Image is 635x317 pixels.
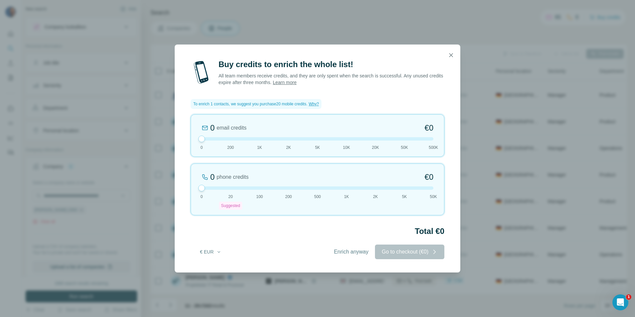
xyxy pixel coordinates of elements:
span: 50K [401,145,408,151]
span: 100 [256,194,263,200]
span: phone credits [217,173,248,181]
span: 500K [429,145,438,151]
span: 2K [286,145,291,151]
span: 20 [228,194,233,200]
span: email credits [217,124,246,132]
span: 1K [344,194,349,200]
span: 50K [430,194,437,200]
span: 200 [285,194,292,200]
span: Enrich anyway [334,248,368,256]
p: All team members receive credits, and they are only spent when the search is successful. Any unus... [219,72,444,86]
span: 200 [227,145,234,151]
div: 0 [210,123,215,133]
div: 0 [210,172,215,182]
img: mobile-phone [191,59,212,86]
span: 1 [626,294,631,300]
button: Enrich anyway [327,245,375,259]
span: €0 [424,123,433,133]
div: Suggested [219,202,242,210]
span: 500 [314,194,321,200]
a: Learn more [273,80,297,85]
h2: Total €0 [191,226,444,237]
span: 5K [402,194,407,200]
span: €0 [424,172,433,182]
span: 0 [201,145,203,151]
span: 10K [343,145,350,151]
span: 5K [315,145,320,151]
span: Why? [309,102,319,106]
span: 1K [257,145,262,151]
span: 2K [373,194,378,200]
span: 20K [372,145,379,151]
iframe: Intercom live chat [612,294,628,310]
span: To enrich 1 contacts, we suggest you purchase 20 mobile credits . [193,101,308,107]
button: € EUR [195,246,226,258]
span: 0 [201,194,203,200]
